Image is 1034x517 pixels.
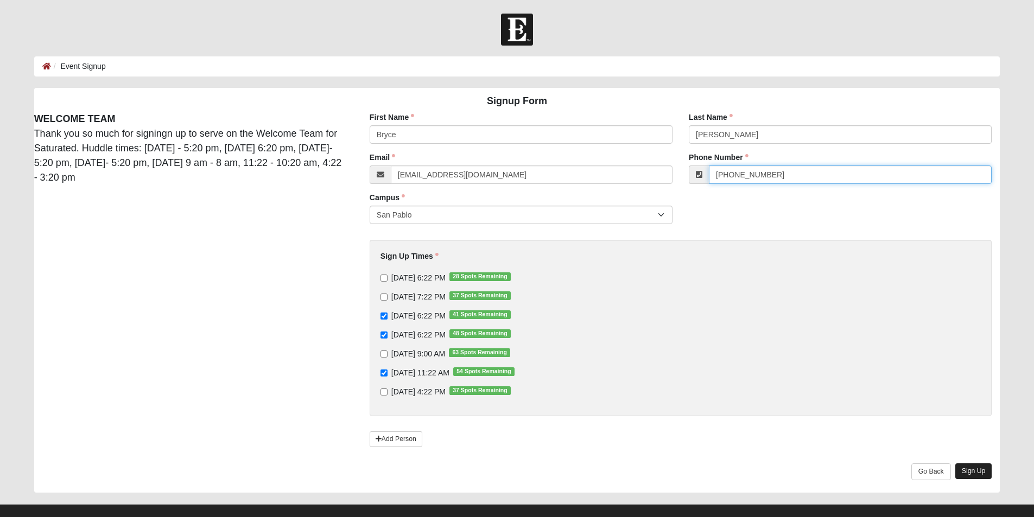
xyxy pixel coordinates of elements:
[449,310,511,319] span: 41 Spots Remaining
[34,95,1000,107] h4: Signup Form
[449,291,511,300] span: 37 Spots Remaining
[449,329,511,338] span: 48 Spots Remaining
[370,152,395,163] label: Email
[51,61,106,72] li: Event Signup
[380,331,388,339] input: [DATE] 6:22 PM48 Spots Remaining
[391,292,446,301] span: [DATE] 7:22 PM
[689,112,733,123] label: Last Name
[911,463,951,480] a: Go Back
[391,387,446,396] span: [DATE] 4:22 PM
[391,368,449,377] span: [DATE] 11:22 AM
[449,348,510,357] span: 63 Spots Remaining
[391,273,446,282] span: [DATE] 6:22 PM
[380,369,388,376] input: [DATE] 11:22 AM54 Spots Remaining
[380,350,388,358] input: [DATE] 9:00 AM63 Spots Remaining
[380,388,388,395] input: [DATE] 4:22 PM37 Spots Remaining
[391,311,446,320] span: [DATE] 6:22 PM
[689,152,748,163] label: Phone Number
[391,349,445,358] span: [DATE] 9:00 AM
[449,386,511,395] span: 37 Spots Remaining
[449,272,511,281] span: 28 Spots Remaining
[955,463,992,479] a: Sign Up
[380,275,388,282] input: [DATE] 6:22 PM28 Spots Remaining
[453,367,515,376] span: 54 Spots Remaining
[26,112,353,185] div: Thank you so much for signingn up to serve on the Welcome Team for Saturated. Huddle times: [DATE...
[34,113,116,124] strong: WELCOME TEAM
[380,312,388,320] input: [DATE] 6:22 PM41 Spots Remaining
[380,251,439,261] label: Sign Up Times
[370,192,405,203] label: Campus
[370,431,422,447] a: Add Person
[380,293,388,301] input: [DATE] 7:22 PM37 Spots Remaining
[370,112,414,123] label: First Name
[391,330,446,339] span: [DATE] 6:22 PM
[501,14,533,46] img: Church of Eleven22 Logo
